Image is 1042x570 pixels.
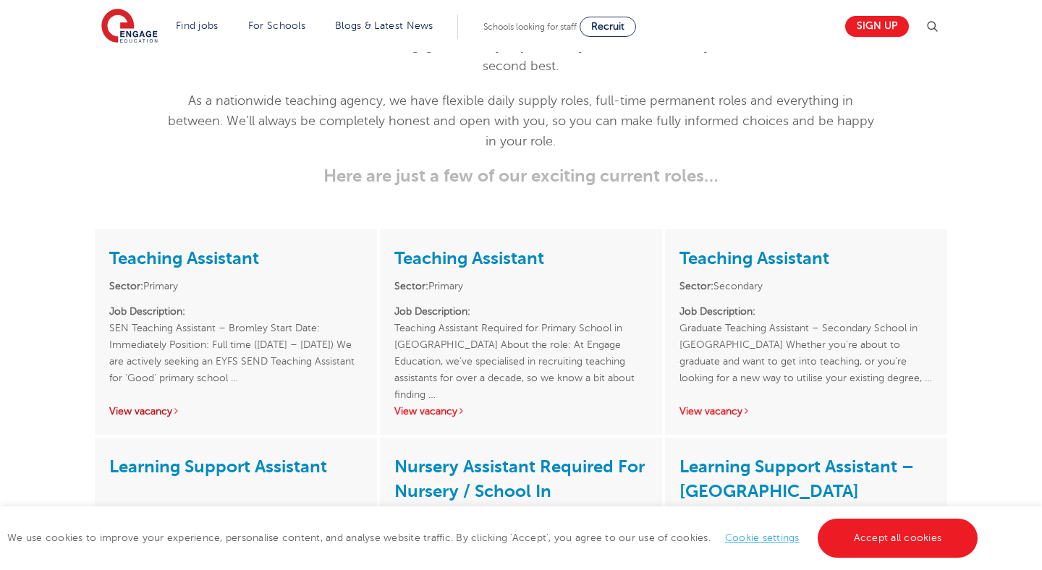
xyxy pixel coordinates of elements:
p: Teaching Assistant Required for Primary School in [GEOGRAPHIC_DATA] About the role: At Engage Edu... [394,303,648,386]
strong: Sector: [679,281,713,292]
span: As a nationwide teaching agency, we have flexible daily supply roles, full-time permanent roles a... [168,93,874,148]
a: Blogs & Latest News [335,20,433,31]
h3: Here are just a few of our exciting current roles… [166,166,876,186]
a: Teaching Assistant [394,248,544,268]
a: Find jobs [176,20,219,31]
a: Recruit [580,17,636,37]
span: Recruit [591,21,624,32]
li: Primary [109,278,363,294]
a: View vacancy [109,406,180,417]
strong: Sector: [109,281,143,292]
a: Learning Support Assistant – [GEOGRAPHIC_DATA] [679,456,914,501]
a: Cookie settings [725,532,800,543]
strong: Job Description: [109,306,185,317]
a: View vacancy [679,406,750,417]
a: Accept all cookies [818,519,978,558]
strong: Sector: [394,281,428,292]
a: Learning Support Assistant [109,456,327,477]
a: Sign up [845,16,909,37]
p: Graduate Teaching Assistant – Secondary School in [GEOGRAPHIC_DATA] Whether you’re about to gradu... [679,303,933,386]
strong: Job Description: [394,306,470,317]
li: Secondary [679,278,933,294]
p: SEN Teaching Assistant – Bromley Start Date: Immediately Position: Full time ([DATE] – [DATE]) We... [109,303,363,386]
a: Teaching Assistant [679,248,829,268]
a: For Schools [248,20,305,31]
a: Nursery Assistant Required For Nursery / School In [GEOGRAPHIC_DATA] [394,456,645,526]
li: Primary [394,278,648,294]
a: Teaching Assistant [109,248,259,268]
img: Engage Education [101,9,158,45]
strong: Job Description: [679,306,755,317]
a: View vacancy [394,406,465,417]
span: We use cookies to improve your experience, personalise content, and analyse website traffic. By c... [7,532,981,543]
span: Schools looking for staff [483,22,577,32]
